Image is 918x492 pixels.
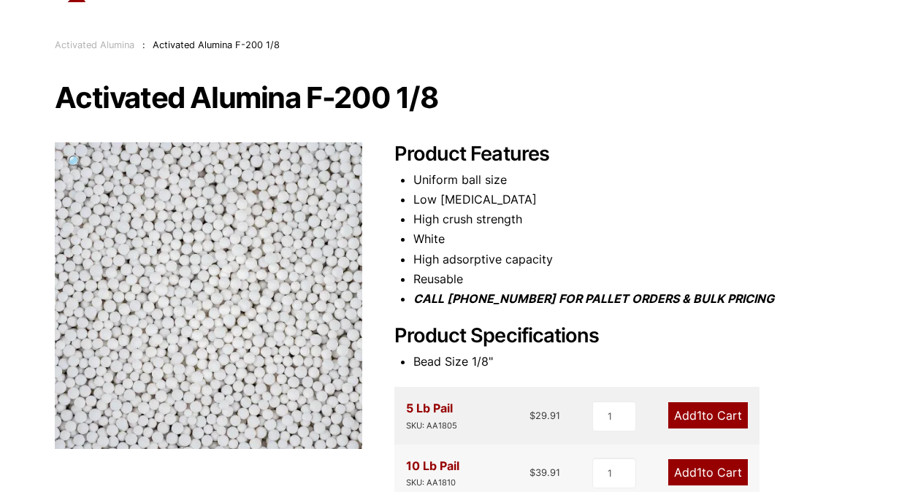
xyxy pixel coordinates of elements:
[413,210,862,229] li: High crush strength
[413,352,862,372] li: Bead Size 1/8"
[413,250,862,269] li: High adsorptive capacity
[394,324,863,348] h2: Product Specifications
[67,154,84,170] span: 🔍
[406,399,457,432] div: 5 Lb Pail
[529,410,535,421] span: $
[529,466,560,478] bdi: 39.91
[413,269,862,289] li: Reusable
[55,82,862,113] h1: Activated Alumina F-200 1/8
[406,476,459,490] div: SKU: AA1810
[529,410,560,421] bdi: 29.91
[413,170,862,190] li: Uniform ball size
[413,229,862,249] li: White
[142,39,145,50] span: :
[153,39,280,50] span: Activated Alumina F-200 1/8
[406,456,459,490] div: 10 Lb Pail
[413,190,862,210] li: Low [MEDICAL_DATA]
[406,419,457,433] div: SKU: AA1805
[697,408,702,423] span: 1
[529,466,535,478] span: $
[413,291,774,306] i: CALL [PHONE_NUMBER] FOR PALLET ORDERS & BULK PRICING
[55,142,95,182] a: View full-screen image gallery
[394,142,863,166] h2: Product Features
[668,459,748,485] a: Add1to Cart
[697,465,702,480] span: 1
[668,402,748,428] a: Add1to Cart
[55,39,134,50] a: Activated Alumina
